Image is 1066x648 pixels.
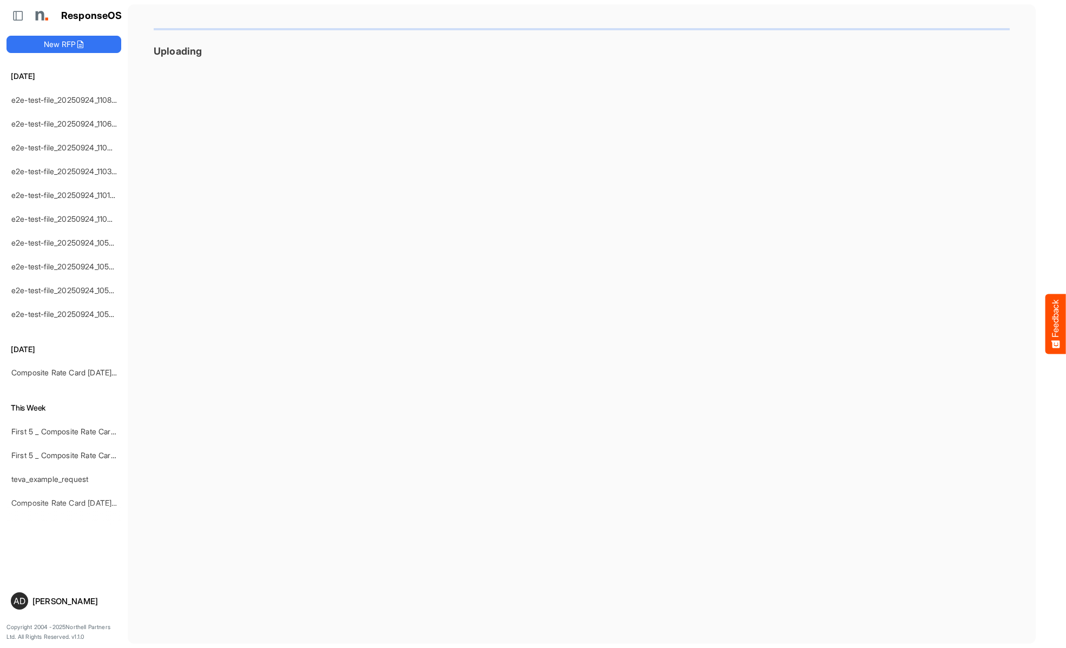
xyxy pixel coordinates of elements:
[154,45,1010,57] h3: Uploading
[11,95,121,104] a: e2e-test-file_20250924_110803
[11,286,121,295] a: e2e-test-file_20250924_105318
[11,498,140,507] a: Composite Rate Card [DATE]_smaller
[30,5,51,27] img: Northell
[11,143,121,152] a: e2e-test-file_20250924_110422
[11,309,122,319] a: e2e-test-file_20250924_105226
[11,167,121,176] a: e2e-test-file_20250924_110305
[11,262,122,271] a: e2e-test-file_20250924_105529
[14,597,25,605] span: AD
[6,623,121,642] p: Copyright 2004 - 2025 Northell Partners Ltd. All Rights Reserved. v 1.1.0
[11,190,120,200] a: e2e-test-file_20250924_110146
[11,427,152,436] a: First 5 _ Composite Rate Card [DATE] (2)
[11,368,140,377] a: Composite Rate Card [DATE]_smaller
[6,402,121,414] h6: This Week
[11,451,152,460] a: First 5 _ Composite Rate Card [DATE] (2)
[6,70,121,82] h6: [DATE]
[1045,294,1066,354] button: Feedback
[6,343,121,355] h6: [DATE]
[32,597,117,605] div: [PERSON_NAME]
[11,474,88,484] a: teva_example_request
[11,119,121,128] a: e2e-test-file_20250924_110646
[11,238,121,247] a: e2e-test-file_20250924_105914
[6,36,121,53] button: New RFP
[61,10,122,22] h1: ResponseOS
[11,214,121,223] a: e2e-test-file_20250924_110035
